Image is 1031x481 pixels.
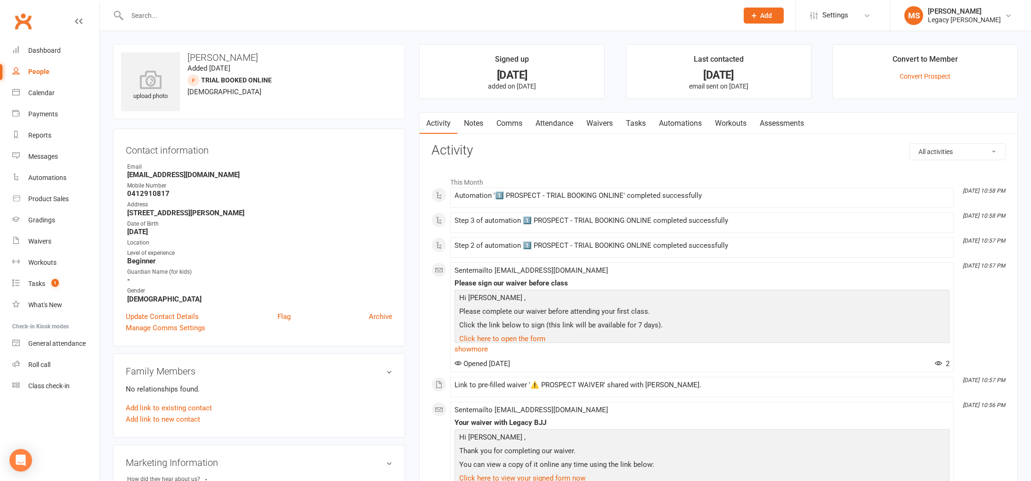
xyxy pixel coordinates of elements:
strong: [EMAIL_ADDRESS][DOMAIN_NAME] [127,171,392,179]
div: Workouts [28,259,57,266]
a: Activity [420,113,457,134]
div: Open Intercom Messenger [9,449,32,472]
div: Step 3 of automation 1️⃣ PROSPECT - TRIAL BOOKING ONLINE completed successfully [455,217,950,225]
div: MS [904,6,923,25]
a: Workouts [708,113,753,134]
i: [DATE] 10:57 PM [963,262,1005,269]
span: Add [760,12,772,19]
a: Payments [12,104,99,125]
a: People [12,61,99,82]
a: Automations [12,167,99,188]
p: Please complete our waiver before attending your first class. [457,306,947,319]
div: Calendar [28,89,55,97]
span: 1 [51,279,59,287]
h3: Marketing Information [126,457,392,468]
div: Email [127,163,392,171]
div: Product Sales [28,195,69,203]
a: show more [455,342,950,356]
a: Waivers [12,231,99,252]
a: Assessments [753,113,811,134]
button: Add [744,8,784,24]
div: [PERSON_NAME] [928,7,1001,16]
div: Gradings [28,216,55,224]
div: Dashboard [28,47,61,54]
div: Location [127,238,392,247]
input: Search... [124,9,731,22]
div: Payments [28,110,58,118]
span: Settings [822,5,848,26]
div: Mobile Number [127,181,392,190]
a: Workouts [12,252,99,273]
strong: 0412910817 [127,189,392,198]
div: Automation '1️⃣ PROSPECT - TRIAL BOOKING ONLINE' completed successfully [455,192,950,200]
a: Manage Comms Settings [126,322,205,334]
p: Hi [PERSON_NAME] , [457,432,947,445]
a: Waivers [580,113,619,134]
p: email sent on [DATE] [635,82,803,90]
div: Waivers [28,237,51,245]
a: Attendance [529,113,580,134]
div: Step 2 of automation 1️⃣ PROSPECT - TRIAL BOOKING ONLINE completed successfully [455,242,950,250]
i: [DATE] 10:58 PM [963,188,1005,194]
a: Update Contact Details [126,311,199,322]
div: Roll call [28,361,50,368]
span: Opened [DATE] [455,359,510,368]
h3: [PERSON_NAME] [121,52,397,63]
a: Dashboard [12,40,99,61]
div: Reports [28,131,51,139]
span: 2 [935,359,950,368]
a: Add link to new contact [126,414,200,425]
a: Notes [457,113,490,134]
p: added on [DATE] [428,82,596,90]
i: [DATE] 10:57 PM [963,377,1005,383]
a: What's New [12,294,99,316]
strong: [DEMOGRAPHIC_DATA] [127,295,392,303]
a: Add link to existing contact [126,402,212,414]
h3: Contact information [126,141,392,155]
a: Automations [652,113,708,134]
a: General attendance kiosk mode [12,333,99,354]
div: Gender [127,286,392,295]
div: Please sign our waiver before class [455,279,950,287]
a: Clubworx [11,9,35,33]
p: No relationships found. [126,383,392,395]
i: [DATE] 10:58 PM [963,212,1005,219]
strong: Beginner [127,257,392,265]
i: [DATE] 10:56 PM [963,402,1005,408]
p: Click the link below to sign (this link will be available for 7 days). [457,319,947,333]
div: Address [127,200,392,209]
strong: [STREET_ADDRESS][PERSON_NAME] [127,209,392,217]
h3: Family Members [126,366,392,376]
p: You can view a copy of it online any time using the link below: [457,459,947,473]
a: Convert Prospect [900,73,950,80]
div: Date of Birth [127,220,392,228]
a: Reports [12,125,99,146]
div: Messages [28,153,58,160]
strong: - [127,276,392,284]
span: Sent email to [EMAIL_ADDRESS][DOMAIN_NAME] [455,406,608,414]
div: Automations [28,174,66,181]
a: Messages [12,146,99,167]
div: [DATE] [428,70,596,80]
a: Gradings [12,210,99,231]
a: Class kiosk mode [12,375,99,397]
p: Thank you for completing our waiver. [457,445,947,459]
a: Comms [490,113,529,134]
span: [DEMOGRAPHIC_DATA] [187,88,261,96]
div: [DATE] [635,70,803,80]
div: Legacy [PERSON_NAME] [928,16,1001,24]
div: General attendance [28,340,86,347]
div: Level of experience [127,249,392,258]
div: Your waiver with Legacy BJJ [455,419,950,427]
time: Added [DATE] [187,64,230,73]
div: What's New [28,301,62,309]
div: Class check-in [28,382,70,390]
strong: [DATE] [127,228,392,236]
span: Sent email to [EMAIL_ADDRESS][DOMAIN_NAME] [455,266,608,275]
span: TRIAL BOOKED ONLINE [201,76,272,84]
a: Click here to open the form [459,334,545,343]
a: Calendar [12,82,99,104]
a: Tasks 1 [12,273,99,294]
h3: Activity [431,143,1006,158]
div: Last contacted [694,53,744,70]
